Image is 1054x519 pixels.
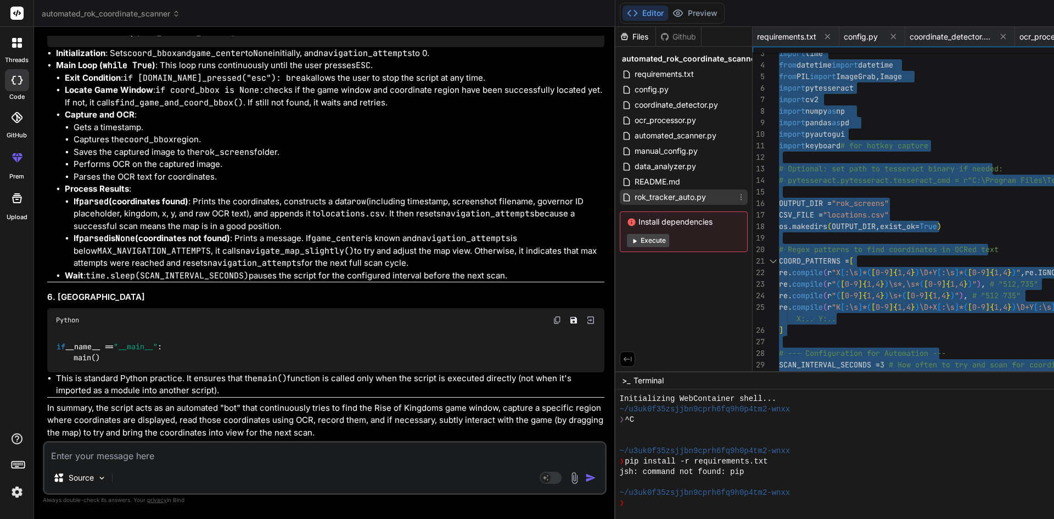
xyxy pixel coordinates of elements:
span: 0-9 [972,302,985,312]
span: " [832,279,836,289]
strong: Main Loop ( ) [56,60,155,70]
span: import [779,118,805,127]
code: navigation_attempts [417,233,511,244]
span: r [827,302,832,312]
span: 0-9 [845,291,858,300]
span: ( [823,267,827,277]
h3: 6. [GEOGRAPHIC_DATA] [47,291,604,304]
span: ocr_processor.py [633,114,697,127]
span: ( [836,291,840,300]
li: Performs OCR on the captured image. [74,158,604,171]
span: \D+Y [920,267,937,277]
span: ( [836,279,840,289]
span: >_ [622,375,630,386]
li: Parses the OCR text for coordinates. [74,171,604,183]
div: 4 [753,59,765,71]
span: config.py [633,83,670,96]
span: 1,4 [867,291,880,300]
span: ) [884,279,889,289]
span: 1,4 [950,279,963,289]
li: Saves the captured image to the folder. [74,146,604,159]
span: ) [915,267,920,277]
p: Source [69,472,94,483]
strong: If is (coordinates not found) [74,233,230,243]
span: numpy [805,106,827,116]
span: ImageGrab [836,71,876,81]
button: Preview [668,5,722,21]
strong: Locate Game Window [65,85,153,95]
span: re. [779,291,792,300]
strong: Wait [65,270,83,281]
span: ] [889,267,893,277]
div: 19 [753,232,765,244]
span: 1,4 [867,279,880,289]
span: [ [937,302,941,312]
span: Image [880,71,902,81]
code: None [115,233,135,244]
span: "X [832,267,840,277]
span: pyautogui [805,129,845,139]
span: , [1021,267,1025,277]
span: "locations.csv" [823,210,889,220]
span: ] [941,279,946,289]
span: ❯ [620,498,625,509]
span: 0-9 [972,267,985,277]
span: [ [937,267,941,277]
span: [ [968,267,972,277]
span: import [779,129,805,139]
span: automated_scanner.py [633,129,717,142]
code: MAX_NAVIGATION_ATTEMPTS [97,245,211,256]
strong: Initialization [56,48,105,58]
span: datetime [858,60,893,70]
span: \s+ [889,291,902,300]
button: Save file [566,312,581,328]
span: OUTPUT_DIR [832,221,876,231]
span: ( [823,302,827,312]
img: icon [585,472,596,483]
span: pd [840,118,849,127]
span: ) [968,279,972,289]
div: 30 [753,371,765,382]
span: config.py [844,31,878,42]
span: ❯ [620,456,625,467]
span: ) [950,291,955,300]
div: 26 [753,325,765,336]
span: jsh: command not found: pip [620,467,744,477]
span: { [990,302,994,312]
span: coordinate_detector.py [910,31,992,42]
div: 21 [753,255,765,267]
span: ] [985,267,990,277]
span: [ [840,302,845,312]
li: Captures the region. [74,133,604,146]
span: as [827,106,836,116]
span: "rok_screens" [832,198,889,208]
div: 10 [753,129,765,140]
span: ] [858,267,862,277]
span: ^C [625,415,634,425]
div: 28 [753,348,765,359]
span: compile [792,267,823,277]
button: Execute [627,234,669,247]
span: compile [792,279,823,289]
code: game_center [191,48,245,59]
div: 9 [753,117,765,129]
span: ( [823,279,827,289]
div: 16 [753,198,765,209]
div: 29 [753,359,765,371]
strong: Exit Condition [65,72,121,83]
button: Editor [623,5,668,21]
label: prem [9,172,24,181]
code: navigation_attempts [318,48,412,59]
li: : Prints a message. If is known and is below , it calls to try and adjust the map view. Otherwise... [74,232,604,270]
span: # for hotkey capture [840,141,928,150]
strong: Process Results [65,183,129,194]
span: [ [840,291,845,300]
span: \D+Y [1016,302,1034,312]
code: find_game_and_coord_bbox() [115,97,243,108]
span: compile [792,302,823,312]
span: ) [937,221,941,231]
span: r [827,279,832,289]
span: ( [867,302,871,312]
span: ) [884,291,889,300]
code: if coord_bbox is None: [155,85,264,96]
